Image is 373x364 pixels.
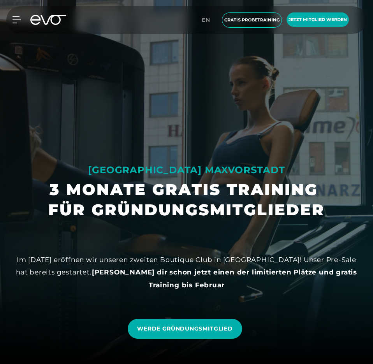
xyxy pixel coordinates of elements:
a: Gratis Probetraining [220,12,284,28]
span: en [202,16,210,23]
strong: [PERSON_NAME] dir schon jetzt einen der limitierten Plätze und gratis Training bis Februar [92,268,357,288]
span: Gratis Probetraining [224,17,280,23]
div: [GEOGRAPHIC_DATA] MAXVORSTADT [48,164,325,176]
a: Jetzt Mitglied werden [284,12,351,28]
span: Jetzt Mitglied werden [289,16,347,23]
span: WERDE GRÜNDUNGSMITGLIED [137,325,232,333]
a: en [202,16,215,25]
div: Im [DATE] eröffnen wir unseren zweiten Boutique Club in [GEOGRAPHIC_DATA]! Unser Pre-Sale hat ber... [11,253,362,291]
h1: 3 MONATE GRATIS TRAINING FÜR GRÜNDUNGSMITGLIEDER [48,179,325,220]
a: WERDE GRÜNDUNGSMITGLIED [128,319,242,339]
